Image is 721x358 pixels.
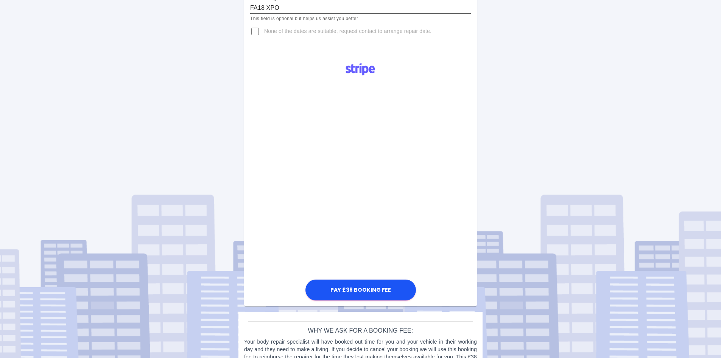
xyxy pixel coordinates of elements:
h6: Why we ask for a booking fee: [244,325,477,336]
button: Pay £38 Booking Fee [305,280,416,300]
img: Logo [341,60,379,78]
iframe: Secure payment input frame [304,81,417,277]
span: None of the dates are suitable, request contact to arrange repair date. [264,28,431,35]
p: This field is optional but helps us assist you better [250,15,471,23]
